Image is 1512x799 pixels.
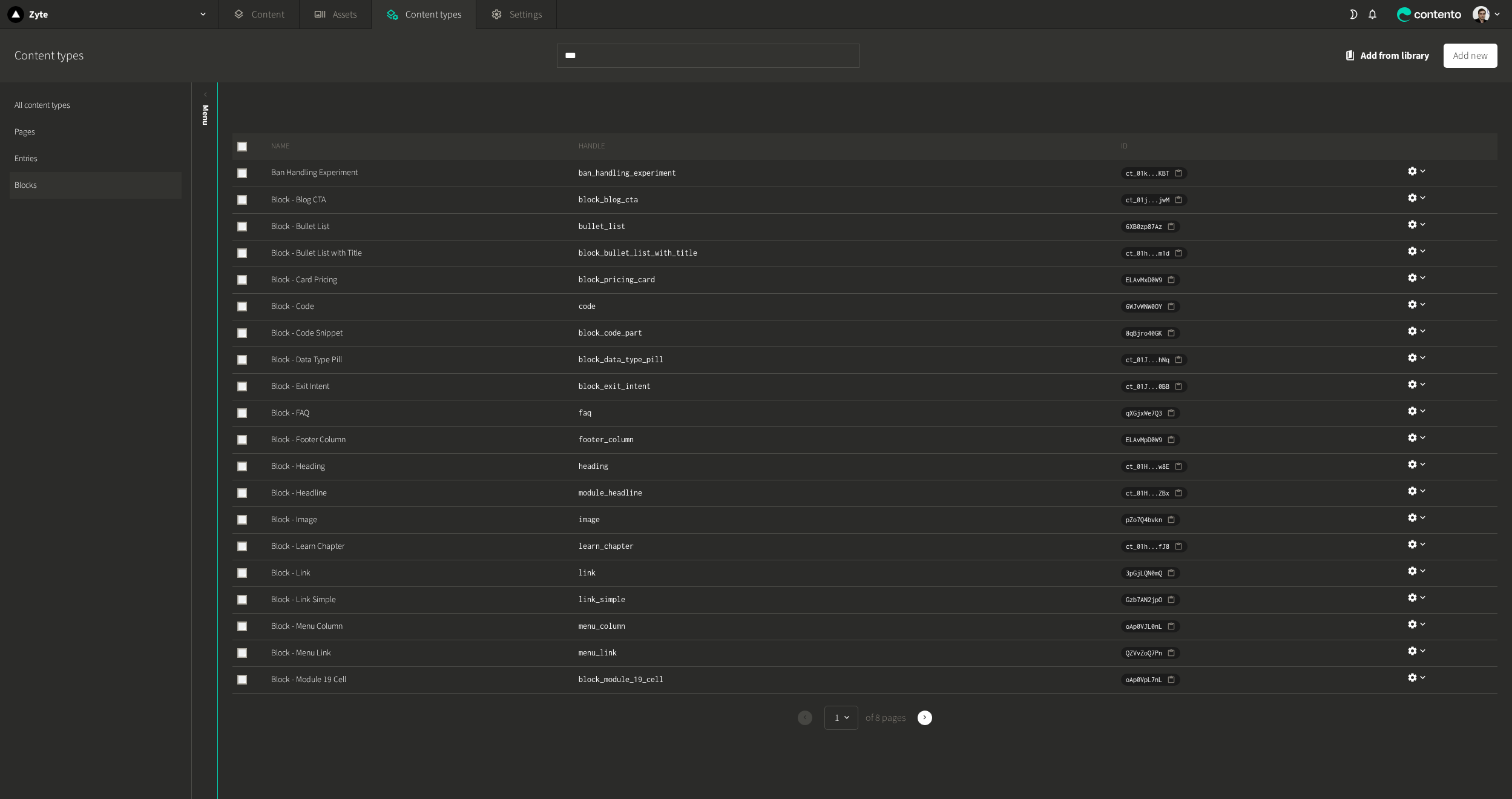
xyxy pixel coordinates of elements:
span: block_code_part [579,328,642,337]
button: ct_01k...KBT [1121,167,1188,179]
button: Gzb7AN2jpO [1121,594,1180,606]
span: ct_01j...jwM [1126,194,1169,205]
a: Block - Image [271,514,317,526]
span: Gzb7AN2jpO [1126,594,1162,605]
span: module_headline [579,488,642,497]
span: block_bullet_list_with_title [579,248,697,257]
a: Block - Exit Intent [271,380,329,393]
span: ct_01H...ZBx [1126,488,1169,499]
a: Block - Code Snippet [271,327,343,339]
a: Block - Blog CTA [271,194,326,206]
button: ct_01j...jwM [1121,194,1188,206]
span: block_blog_cta [579,195,638,204]
span: ct_01k...KBT [1126,168,1169,179]
button: 3pGjLQN0mQ [1121,567,1180,579]
span: oAp0VJL0nL [1126,621,1162,632]
button: ct_01H...w8E [1121,460,1188,472]
img: Zyte [7,6,24,23]
span: 3pGjLQN0mQ [1126,568,1162,579]
span: 8qBjro40GK [1126,328,1162,339]
span: ELAvMxD0W9 [1126,274,1162,285]
span: block_module_19_cell [579,675,663,684]
span: of 8 pages [863,711,906,725]
a: Block - Bullet List [271,220,329,233]
span: link_simple [579,595,625,604]
button: ELAvMxD0W9 [1121,274,1180,286]
button: pZo7Q4bvkn [1121,514,1180,526]
span: ct_01h...m1d [1126,248,1169,259]
button: 1 [824,706,858,730]
a: Block - Module 19 Cell [271,674,346,686]
a: Block - Code [271,300,314,313]
span: 6WJvWNW0OY [1126,301,1162,312]
span: qXGjxWe7Q3 [1126,408,1162,419]
span: Menu [199,105,212,125]
span: faq [579,408,591,417]
span: heading [579,462,608,471]
span: ct_01J...0BB [1126,381,1169,392]
a: Block - Learn Chapter [271,540,344,552]
a: Block - Headline [271,487,327,499]
a: Block - Data Type Pill [271,354,342,366]
span: footer_column [579,435,634,444]
img: Vinicius Machado [1473,6,1490,23]
span: bullet_list [579,222,625,231]
span: link [579,568,596,577]
button: ct_01J...hNq [1121,354,1188,366]
button: ct_01h...fJ8 [1121,540,1188,552]
a: Block - Menu Column [271,620,343,632]
span: image [579,515,600,524]
th: ID [1120,133,1407,160]
a: Block - Link Simple [271,594,336,606]
button: 8qBjro40GK [1121,327,1180,339]
span: block_exit_intent [579,382,651,391]
button: ELAvMpD0W9 [1121,434,1180,446]
a: Entries [10,145,182,172]
a: Ban Handling Experiment [271,167,358,179]
span: menu_column [579,622,625,631]
span: code [579,302,596,311]
span: 6XB0zp87Az [1126,221,1162,232]
h2: Zyte [29,7,48,22]
a: Block - Bullet List with Title [271,247,362,259]
span: Settings [510,7,542,22]
button: 6WJvWNW0OY [1121,300,1180,313]
button: qXGjxWe7Q3 [1121,407,1180,419]
button: Add new [1444,44,1497,68]
h2: Content types [15,47,84,65]
th: Name [261,133,578,160]
th: Handle [578,133,1121,160]
button: ct_01J...0BB [1121,380,1188,393]
span: oAp0VpL7nL [1126,674,1162,685]
span: ELAvMpD0W9 [1126,434,1162,445]
span: ct_01J...hNq [1126,354,1169,365]
a: Block - FAQ [271,407,309,419]
span: learn_chapter [579,542,634,551]
a: Block - Footer Column [271,434,346,446]
button: ct_01h...m1d [1121,247,1188,259]
span: menu_link [579,648,617,657]
button: 6XB0zp87Az [1121,220,1180,233]
a: Block - Link [271,567,311,579]
button: Add from library [1346,44,1429,68]
button: oAp0VJL0nL [1121,620,1180,632]
a: Block - Card Pricing [271,274,337,286]
span: QZVvZoQ7Pn [1126,648,1162,658]
button: ct_01H...ZBx [1121,487,1188,499]
button: QZVvZoQ7Pn [1121,647,1180,659]
span: ban_handling_experiment [579,168,676,177]
span: ct_01H...w8E [1126,461,1169,472]
button: oAp0VpL7nL [1121,674,1180,686]
a: Blocks [10,172,182,199]
span: block_pricing_card [579,275,655,284]
span: ct_01h...fJ8 [1126,541,1169,552]
span: block_data_type_pill [579,355,663,364]
a: Block - Menu Link [271,647,331,659]
span: Content types [406,7,461,22]
a: Block - Heading [271,460,325,472]
a: All content types [10,92,182,119]
a: Pages [10,119,182,145]
span: pZo7Q4bvkn [1126,514,1162,525]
